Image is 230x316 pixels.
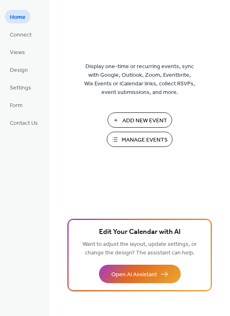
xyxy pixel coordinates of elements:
button: Open AI Assistant [99,265,181,283]
span: Edit Your Calendar with AI [99,227,181,238]
span: Views [10,48,25,57]
span: Form [10,101,23,110]
a: Form [5,98,28,112]
a: Settings [5,80,36,94]
span: Settings [10,84,31,92]
span: Want to adjust the layout, update settings, or change the design? The assistant can help. [83,239,197,259]
span: Open AI Assistant [111,270,157,279]
a: Views [5,45,30,59]
a: Home [5,10,30,23]
span: Add New Event [122,117,167,125]
a: Connect [5,27,37,41]
span: Contact Us [10,119,38,128]
span: Display one-time or recurring events, sync with Google, Outlook, Zoom, Eventbrite, Wix Events or ... [84,62,195,97]
span: Connect [10,31,32,39]
a: Design [5,63,33,76]
button: Add New Event [108,112,172,128]
span: Manage Events [122,136,168,144]
span: Home [10,13,25,22]
span: Design [10,66,28,75]
button: Manage Events [107,132,172,147]
a: Contact Us [5,116,43,129]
